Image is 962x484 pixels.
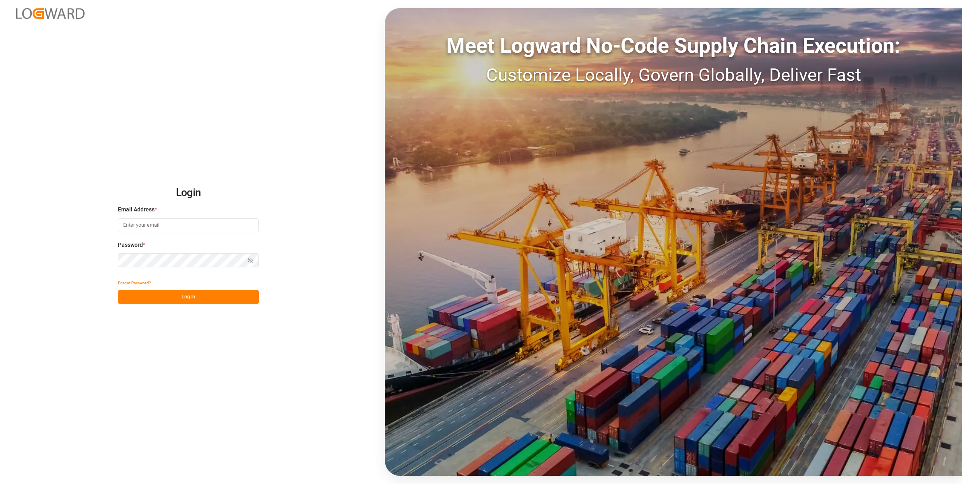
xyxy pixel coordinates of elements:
h2: Login [118,180,259,206]
span: Password [118,241,143,249]
img: Logward_new_orange.png [16,8,85,19]
div: Customize Locally, Govern Globally, Deliver Fast [385,62,962,88]
div: Meet Logward No-Code Supply Chain Execution: [385,30,962,62]
span: Email Address [118,205,155,214]
input: Enter your email [118,218,259,232]
button: Forgot Password? [118,276,151,290]
button: Log In [118,290,259,304]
